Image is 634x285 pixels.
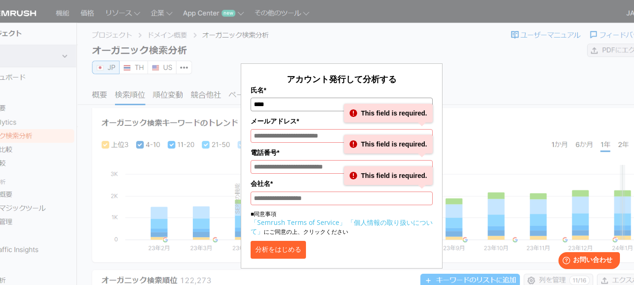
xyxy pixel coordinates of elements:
[251,116,433,126] label: メールアドレス*
[344,135,433,154] div: This field is required.
[344,104,433,123] div: This field is required.
[251,241,306,259] button: 分析をはじめる
[251,210,433,236] p: ■同意事項 にご同意の上、クリックください
[251,147,433,158] label: 電話番号*
[550,248,624,275] iframe: Help widget launcher
[251,218,433,236] a: 「個人情報の取り扱いについて」
[251,218,346,227] a: 「Semrush Terms of Service」
[344,166,433,185] div: This field is required.
[287,73,397,85] span: アカウント発行して分析する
